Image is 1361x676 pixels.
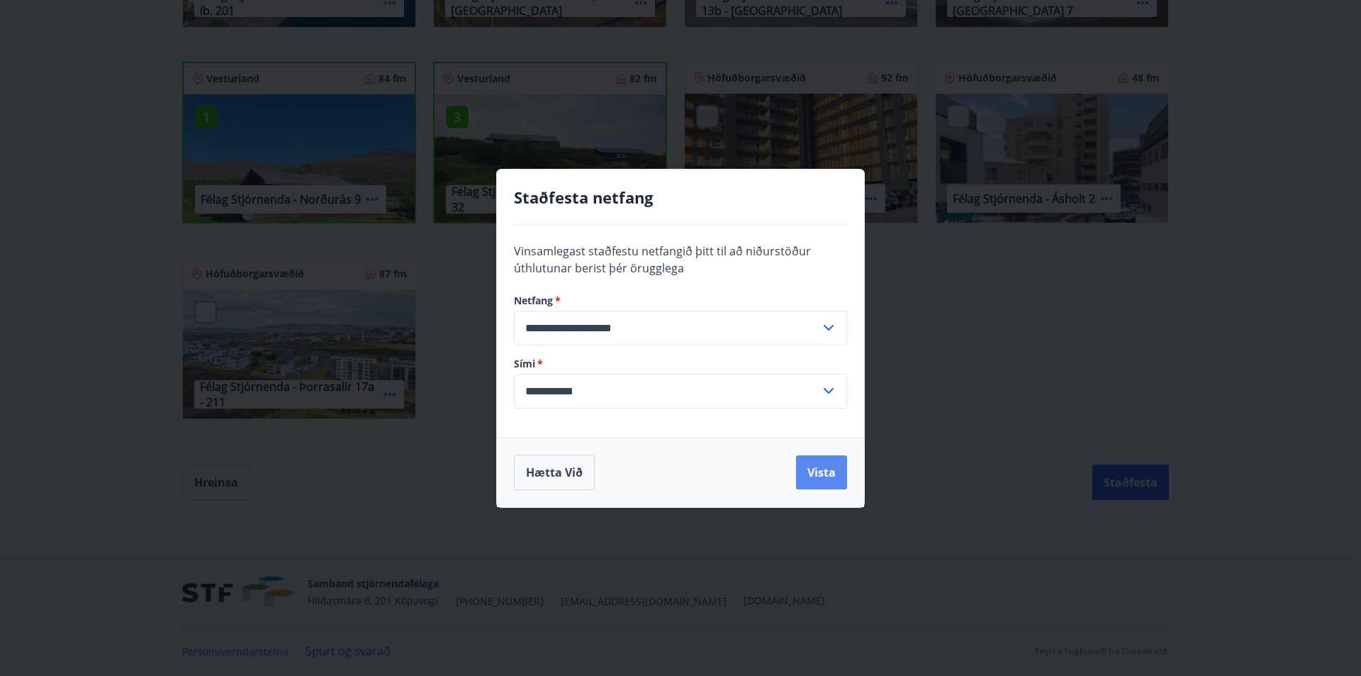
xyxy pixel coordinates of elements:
span: Vinsamlegast staðfestu netfangið þitt til að niðurstöður úthlutunar berist þér örugglega [514,243,811,276]
h4: Staðfesta netfang [514,187,847,208]
label: Sími [514,357,847,371]
button: Vista [796,455,847,489]
button: Hætta við [514,455,595,490]
label: Netfang [514,294,847,308]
